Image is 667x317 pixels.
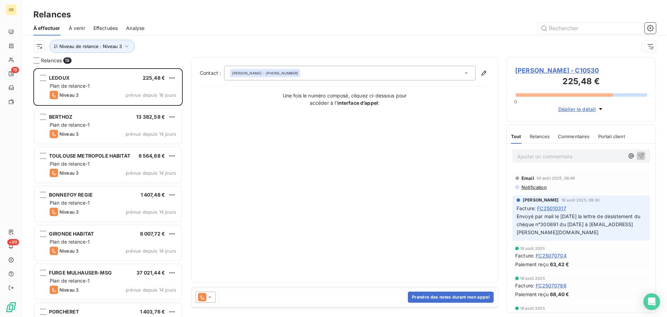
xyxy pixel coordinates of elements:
[49,231,94,237] span: GIRONDE HABITAT
[59,131,79,137] span: Niveau 3
[49,309,79,315] span: PORCHERET
[49,192,93,198] span: BONNEFOY REGIE
[59,43,122,49] span: Niveau de relance : Niveau 3
[511,134,521,139] span: Tout
[49,270,112,276] span: FURGE MULHAUSER-MSG
[63,57,71,64] span: 19
[515,252,534,259] span: Facture :
[523,197,559,203] span: [PERSON_NAME]
[530,134,550,139] span: Relances
[41,57,62,64] span: Relances
[514,99,517,104] span: 0
[408,292,494,303] button: Prendre des notes durant mon appel
[59,209,79,215] span: Niveau 3
[33,8,71,21] h3: Relances
[550,261,569,268] span: 63,42 €
[126,25,145,32] span: Analyse
[33,68,183,317] div: grid
[200,70,224,77] label: Contact :
[137,270,165,276] span: 37 021,44 €
[126,209,176,215] span: prévue depuis 14 jours
[33,25,60,32] span: À effectuer
[536,252,567,259] span: FC25070704
[556,105,607,113] button: Déplier le détail
[521,184,547,190] span: Notification
[59,170,79,176] span: Niveau 3
[50,239,90,245] span: Plan de relance-1
[517,205,536,212] span: Facture :
[140,231,165,237] span: 8 007,72 €
[69,25,85,32] span: À venir
[515,66,647,75] span: [PERSON_NAME] - C10530
[49,75,69,81] span: LEDOUX
[520,276,545,280] span: 18 août 2025
[6,4,17,15] div: SR
[49,153,130,159] span: TOULOUSE METROPOLE HABITAT
[515,75,647,89] h3: 225,48 €
[337,100,378,106] strong: interface d’appel
[143,75,165,81] span: 225,48 €
[558,105,596,113] span: Déplier le détail
[515,261,549,268] span: Paiement reçu
[93,25,118,32] span: Effectuées
[126,248,176,254] span: prévue depuis 14 jours
[7,239,19,245] span: +99
[126,287,176,293] span: prévue depuis 14 jours
[598,134,625,139] span: Portail client
[50,278,90,284] span: Plan de relance-1
[126,92,176,98] span: prévue depuis 16 jours
[536,282,567,289] span: FC25070766
[275,92,414,106] p: Une fois le numéro composé, cliquez ci-dessous pour accéder à l’ :
[537,205,566,212] span: FC25010317
[558,134,590,139] span: Commentaires
[538,23,642,34] input: Rechercher
[521,175,534,181] span: Email
[59,287,79,293] span: Niveau 3
[6,302,17,313] img: Logo LeanPay
[126,170,176,176] span: prévue depuis 14 jours
[520,306,545,310] span: 18 août 2025
[50,200,90,206] span: Plan de relance-1
[517,213,642,235] span: Envoyé par mail le [DATE] la lettre de désistement du chèque n°300691 du [DATE] à [EMAIL_ADDRESS]...
[136,114,165,120] span: 13 382,58 €
[49,114,72,120] span: BERTHOZ
[520,246,545,251] span: 18 août 2025
[11,67,19,73] span: 19
[139,153,165,159] span: 6 564,68 €
[561,198,600,202] span: 18 août 2025, 09:30
[141,192,165,198] span: 1 407,48 €
[49,40,135,53] button: Niveau de relance : Niveau 3
[536,176,575,180] span: 30 août 2025, 08:49
[50,122,90,128] span: Plan de relance-1
[550,291,569,298] span: 68,40 €
[50,161,90,167] span: Plan de relance-1
[232,71,262,76] span: [PERSON_NAME]
[126,131,176,137] span: prévue depuis 14 jours
[232,71,298,76] div: - [PHONE_NUMBER]
[643,293,660,310] div: Open Intercom Messenger
[140,309,165,315] span: 1 403,76 €
[515,282,534,289] span: Facture :
[50,83,90,89] span: Plan de relance-1
[59,92,79,98] span: Niveau 3
[59,248,79,254] span: Niveau 3
[515,291,549,298] span: Paiement reçu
